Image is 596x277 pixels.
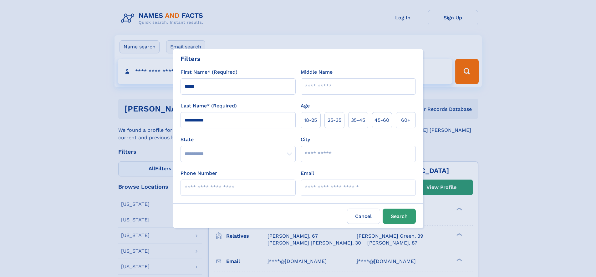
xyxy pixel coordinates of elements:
span: 35‑45 [351,116,365,124]
span: 60+ [401,116,410,124]
span: 25‑35 [328,116,341,124]
label: Email [301,170,314,177]
label: Age [301,102,310,110]
label: State [181,136,296,143]
label: First Name* (Required) [181,68,237,76]
label: Cancel [347,209,380,224]
span: 45‑60 [374,116,389,124]
label: Last Name* (Required) [181,102,237,110]
label: City [301,136,310,143]
div: Filters [181,54,201,63]
label: Middle Name [301,68,333,76]
span: 18‑25 [304,116,317,124]
label: Phone Number [181,170,217,177]
button: Search [383,209,416,224]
